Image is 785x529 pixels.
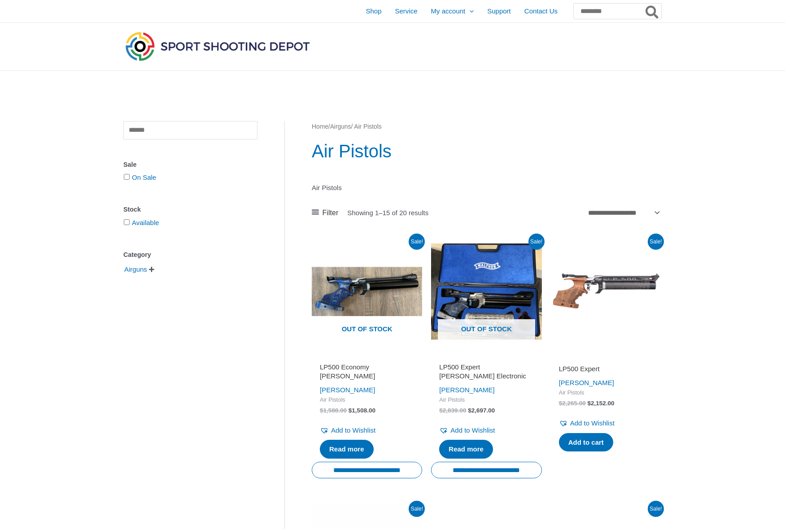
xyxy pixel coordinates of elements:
h1: Air Pistols [312,139,661,164]
iframe: Customer reviews powered by Trustpilot [559,352,653,363]
span: Sale! [409,234,425,250]
input: On Sale [124,174,130,180]
div: Stock [123,203,257,216]
a: Add to Wishlist [439,424,495,437]
a: Add to Wishlist [320,424,375,437]
nav: Breadcrumb [312,121,661,133]
input: Available [124,219,130,225]
iframe: Customer reviews powered by Trustpilot [320,352,414,363]
span: Sale! [409,501,425,517]
img: LP500 Economy Blue Angel [312,236,422,347]
span: $ [468,407,471,414]
a: Filter [312,206,338,220]
a: [PERSON_NAME] [320,386,375,394]
span: Airguns [123,262,148,277]
span: $ [559,400,563,407]
span: $ [320,407,323,414]
bdi: 2,839.00 [439,407,466,414]
iframe: Customer reviews powered by Trustpilot [439,352,533,363]
span: Out of stock [318,319,415,340]
span: Sale! [648,234,664,250]
span: Air Pistols [320,396,414,404]
img: LP500 Expert Blue Angel Electronic [431,236,541,347]
span:  [149,266,154,273]
bdi: 1,508.00 [349,407,375,414]
bdi: 1,588.00 [320,407,347,414]
a: Read more about “LP500 Economy Blue Angel” [320,440,374,459]
a: On Sale [132,173,156,181]
a: Available [132,219,159,226]
h2: LP500 Economy [PERSON_NAME] [320,363,414,380]
a: Out of stock [312,236,422,347]
span: $ [588,400,591,407]
button: Search [644,4,661,19]
span: Sale! [528,234,545,250]
span: $ [349,407,352,414]
span: Add to Wishlist [570,419,615,427]
a: Add to cart: “LP500 Expert” [559,433,613,452]
span: Add to Wishlist [450,426,495,434]
div: Sale [123,158,257,171]
span: Air Pistols [559,389,653,397]
a: [PERSON_NAME] [559,379,614,386]
a: LP500 Expert [559,364,653,377]
span: Sale! [648,501,664,517]
h2: LP500 Expert [PERSON_NAME] Electronic [439,363,533,380]
bdi: 2,152.00 [588,400,615,407]
a: [PERSON_NAME] [439,386,494,394]
a: LP500 Economy [PERSON_NAME] [320,363,414,384]
a: LP500 Expert [PERSON_NAME] Electronic [439,363,533,384]
select: Shop order [584,206,661,220]
h2: LP500 Expert [559,364,653,373]
bdi: 2,697.00 [468,407,495,414]
span: Out of stock [438,319,535,340]
a: Airguns [123,265,148,273]
span: $ [439,407,443,414]
a: Airguns [330,123,351,130]
a: Home [312,123,328,130]
span: Air Pistols [439,396,533,404]
div: Category [123,248,257,261]
img: LP500 Expert [551,236,661,347]
span: Add to Wishlist [331,426,375,434]
a: Read more about “LP500 Expert Blue Angel Electronic” [439,440,493,459]
img: Sport Shooting Depot [123,30,312,63]
p: Air Pistols [312,182,661,194]
p: Showing 1–15 of 20 results [347,209,428,216]
a: Add to Wishlist [559,417,615,429]
bdi: 2,265.00 [559,400,586,407]
a: Out of stock [431,236,541,347]
span: Filter [323,206,339,220]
